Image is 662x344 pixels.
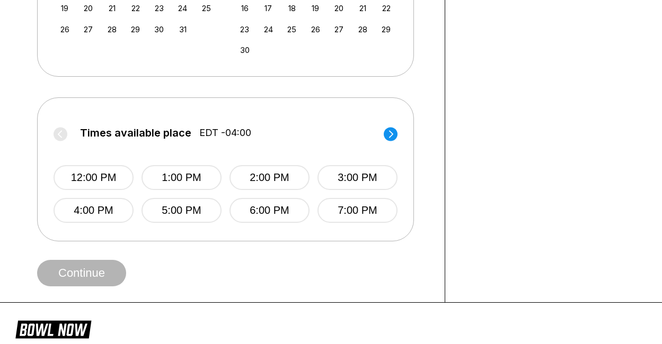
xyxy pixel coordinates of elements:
span: Times available place [80,127,191,139]
button: 4:00 PM [54,198,134,223]
div: Choose Tuesday, November 18th, 2025 [285,1,299,15]
div: Choose Sunday, November 30th, 2025 [237,43,252,57]
div: Choose Friday, October 24th, 2025 [175,1,190,15]
div: Choose Saturday, November 22nd, 2025 [379,1,393,15]
div: Choose Saturday, October 25th, 2025 [199,1,214,15]
button: 3:00 PM [317,165,398,190]
div: Choose Monday, October 27th, 2025 [81,22,95,37]
button: 7:00 PM [317,198,398,223]
span: EDT -04:00 [199,127,251,139]
div: Choose Sunday, November 23rd, 2025 [237,22,252,37]
div: Choose Wednesday, October 29th, 2025 [128,22,143,37]
div: Choose Wednesday, October 22nd, 2025 [128,1,143,15]
div: Choose Thursday, November 20th, 2025 [332,1,346,15]
button: 2:00 PM [230,165,310,190]
div: Choose Sunday, October 26th, 2025 [58,22,72,37]
div: Choose Tuesday, October 28th, 2025 [105,22,119,37]
div: Choose Saturday, November 29th, 2025 [379,22,393,37]
div: Choose Wednesday, November 19th, 2025 [308,1,323,15]
div: Choose Sunday, November 16th, 2025 [237,1,252,15]
div: Choose Friday, November 21st, 2025 [356,1,370,15]
div: Choose Monday, November 17th, 2025 [261,1,276,15]
div: Choose Thursday, November 27th, 2025 [332,22,346,37]
button: 12:00 PM [54,165,134,190]
div: Choose Friday, October 31st, 2025 [175,22,190,37]
button: 6:00 PM [230,198,310,223]
div: Choose Wednesday, November 26th, 2025 [308,22,323,37]
div: Choose Thursday, October 30th, 2025 [152,22,166,37]
div: Choose Monday, November 24th, 2025 [261,22,276,37]
button: 1:00 PM [142,165,222,190]
div: Choose Friday, November 28th, 2025 [356,22,370,37]
div: Choose Sunday, October 19th, 2025 [58,1,72,15]
div: Choose Tuesday, October 21st, 2025 [105,1,119,15]
div: Choose Tuesday, November 25th, 2025 [285,22,299,37]
div: Choose Thursday, October 23rd, 2025 [152,1,166,15]
button: 5:00 PM [142,198,222,223]
div: Choose Monday, October 20th, 2025 [81,1,95,15]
